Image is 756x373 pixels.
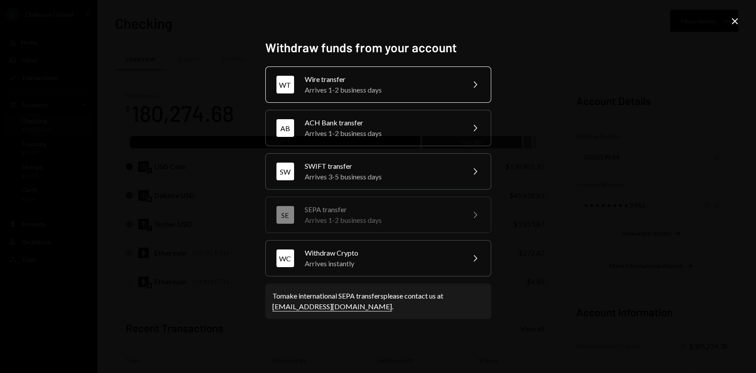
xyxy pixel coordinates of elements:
div: WC [276,249,294,267]
div: WT [276,76,294,93]
div: Withdraw Crypto [305,248,459,258]
button: SWSWIFT transferArrives 3-5 business days [265,153,491,190]
div: SWIFT transfer [305,161,459,171]
div: Arrives 1-2 business days [305,85,459,95]
button: WCWithdraw CryptoArrives instantly [265,240,491,276]
div: Arrives instantly [305,258,459,269]
div: SEPA transfer [305,204,459,215]
div: SE [276,206,294,224]
div: Arrives 3-5 business days [305,171,459,182]
div: ACH Bank transfer [305,117,459,128]
h2: Withdraw funds from your account [265,39,491,56]
div: Wire transfer [305,74,459,85]
button: SESEPA transferArrives 1-2 business days [265,197,491,233]
button: WTWire transferArrives 1-2 business days [265,66,491,103]
div: Arrives 1-2 business days [305,128,459,139]
div: Arrives 1-2 business days [305,215,459,225]
div: To make international SEPA transfers please contact us at . [272,291,484,312]
div: AB [276,119,294,137]
a: [EMAIL_ADDRESS][DOMAIN_NAME] [272,302,392,311]
div: SW [276,163,294,180]
button: ABACH Bank transferArrives 1-2 business days [265,110,491,146]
